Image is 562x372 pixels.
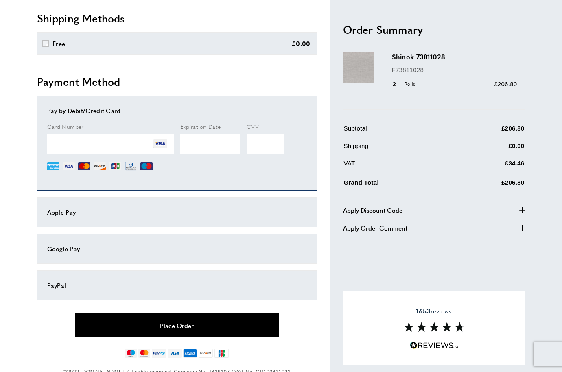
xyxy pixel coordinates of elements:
[47,122,84,131] span: Card Number
[78,160,90,172] img: MC.png
[47,281,307,290] div: PayPal
[343,223,407,233] span: Apply Order Comment
[343,205,402,215] span: Apply Discount Code
[247,122,259,131] span: CVV
[392,79,418,89] div: 2
[125,349,137,358] img: maestro
[180,134,241,154] iframe: Secure Credit Card Frame - Expiration Date
[344,141,453,157] td: Shipping
[47,134,174,154] iframe: Secure Credit Card Frame - Credit Card Number
[199,349,213,358] img: discover
[416,307,452,315] span: reviews
[291,39,311,48] div: £0.00
[410,342,459,349] img: Reviews.io 5 stars
[75,313,279,337] button: Place Order
[344,158,453,174] td: VAT
[52,39,65,48] div: Free
[37,11,317,26] h2: Shipping Methods
[400,80,418,88] span: Rolls
[109,160,121,172] img: JCB.png
[153,137,167,151] img: VI.png
[94,160,106,172] img: DI.png
[404,322,465,332] img: Reviews section
[47,160,59,172] img: AE.png
[453,141,525,157] td: £0.00
[37,74,317,89] h2: Payment Method
[344,123,453,139] td: Subtotal
[140,160,153,172] img: MI.png
[392,65,517,74] p: F73811028
[392,52,517,61] h3: Shinok 73811028
[247,134,284,154] iframe: Secure Credit Card Frame - CVV
[168,349,181,358] img: visa
[138,349,150,358] img: mastercard
[453,176,525,193] td: £206.80
[344,176,453,193] td: Grand Total
[214,349,229,358] img: jcb
[343,52,374,83] img: Shinok 73811028
[416,306,430,315] strong: 1653
[63,160,75,172] img: VI.png
[183,349,197,358] img: american-express
[47,244,307,254] div: Google Pay
[453,123,525,139] td: £206.80
[453,158,525,174] td: £34.46
[343,22,525,37] h2: Order Summary
[152,349,166,358] img: paypal
[180,122,221,131] span: Expiration Date
[47,106,307,115] div: Pay by Debit/Credit Card
[47,207,307,217] div: Apple Pay
[494,80,517,87] span: £206.80
[125,160,138,172] img: DN.png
